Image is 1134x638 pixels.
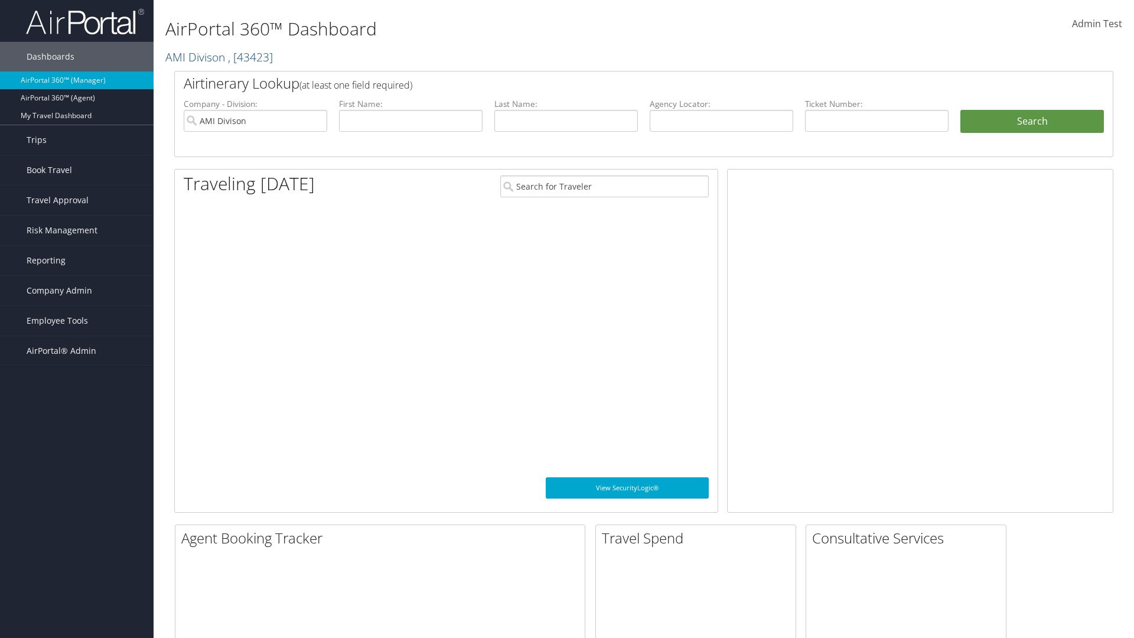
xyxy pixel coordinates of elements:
[27,216,97,245] span: Risk Management
[500,175,709,197] input: Search for Traveler
[546,477,709,499] a: View SecurityLogic®
[27,276,92,305] span: Company Admin
[27,336,96,366] span: AirPortal® Admin
[165,49,273,65] a: AMI Divison
[27,155,72,185] span: Book Travel
[960,110,1104,134] button: Search
[184,98,327,110] label: Company - Division:
[27,42,74,71] span: Dashboards
[26,8,144,35] img: airportal-logo.png
[228,49,273,65] span: , [ 43423 ]
[650,98,793,110] label: Agency Locator:
[184,73,1026,93] h2: Airtinerary Lookup
[1072,17,1122,30] span: Admin Test
[1072,6,1122,43] a: Admin Test
[184,171,315,196] h1: Traveling [DATE]
[27,125,47,155] span: Trips
[805,98,949,110] label: Ticket Number:
[27,306,88,336] span: Employee Tools
[27,246,66,275] span: Reporting
[339,98,483,110] label: First Name:
[27,185,89,215] span: Travel Approval
[165,17,803,41] h1: AirPortal 360™ Dashboard
[812,528,1006,548] h2: Consultative Services
[494,98,638,110] label: Last Name:
[181,528,585,548] h2: Agent Booking Tracker
[299,79,412,92] span: (at least one field required)
[602,528,796,548] h2: Travel Spend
